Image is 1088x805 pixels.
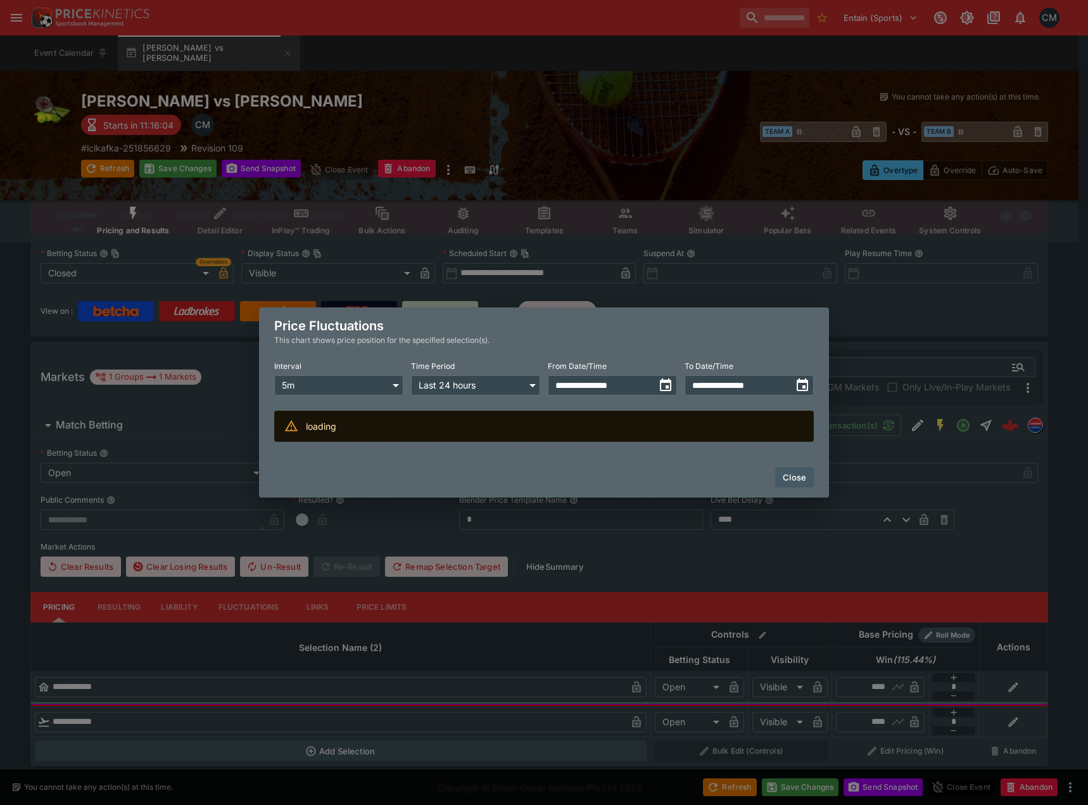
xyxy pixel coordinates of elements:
button: toggle date time picker [791,374,814,397]
div: loading [306,415,336,438]
p: Interval [274,361,301,371]
p: From Date/Time [548,361,607,371]
div: This chart shows price position for the specified selection(s). [274,334,814,347]
div: Last 24 hours [411,375,540,396]
p: To Date/Time [685,361,733,371]
button: toggle date time picker [654,374,677,397]
button: Close [775,467,814,487]
div: 5m [274,375,403,396]
div: Price Fluctuations [259,307,829,357]
p: Time Period [411,361,455,371]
